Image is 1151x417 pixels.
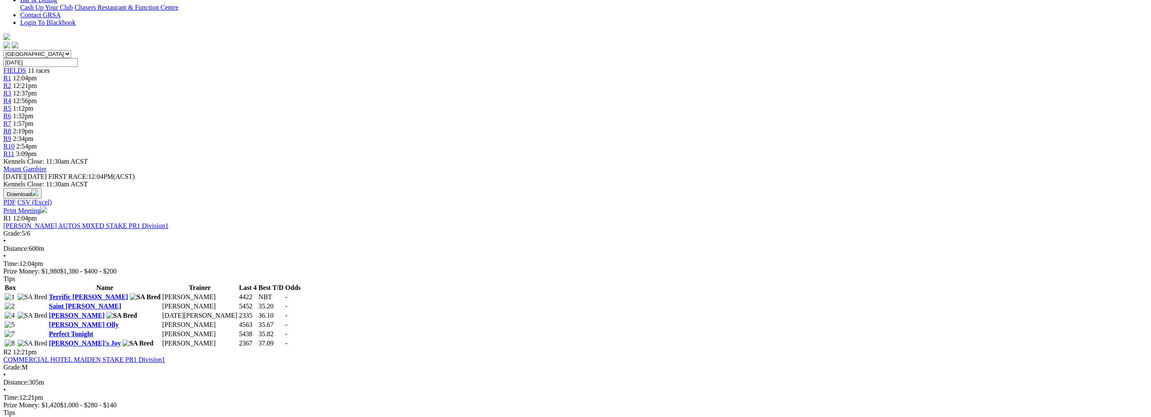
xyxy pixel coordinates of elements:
span: • [3,237,6,244]
td: [PERSON_NAME] [162,302,238,311]
span: 1:32pm [13,112,34,120]
td: 35.67 [258,321,284,329]
span: - [285,293,287,300]
img: 5 [5,321,15,329]
td: [PERSON_NAME] [162,321,238,329]
a: R10 [3,143,15,150]
a: [PERSON_NAME] AUTOS MIXED STAKE PR1 Division1 [3,222,169,229]
img: SA Bred [18,340,48,347]
input: Select date [3,58,78,67]
img: 1 [5,293,15,301]
span: - [285,303,287,310]
th: Name [48,284,161,292]
span: Distance: [3,245,29,252]
div: 12:04pm [3,260,1148,268]
span: 12:21pm [13,82,37,89]
span: Kennels Close: 11:30am ACST [3,158,88,165]
span: 12:04PM(ACST) [48,173,135,180]
span: FIRST RACE: [48,173,88,180]
img: 7 [5,330,15,338]
img: SA Bred [18,293,48,301]
span: Tips [3,409,15,416]
img: logo-grsa-white.png [3,33,10,40]
span: Box [5,284,16,291]
div: Prize Money: $1,420 [3,401,1148,409]
div: Bar & Dining [20,4,1148,11]
span: 12:21pm [13,348,37,356]
img: 4 [5,312,15,319]
div: Kennels Close: 11:30am ACST [3,181,1148,188]
span: Distance: [3,379,29,386]
img: download.svg [32,189,38,196]
img: twitter.svg [12,42,19,48]
th: Trainer [162,284,238,292]
td: 2367 [238,339,257,348]
span: 1:12pm [13,105,34,112]
a: Cash Up Your Club [20,4,73,11]
a: R8 [3,127,11,135]
span: $1,380 - $400 - $200 [60,268,117,275]
a: [PERSON_NAME]'s Joy [49,340,121,347]
td: 2335 [238,311,257,320]
span: • [3,371,6,378]
span: 2:54pm [16,143,37,150]
a: R3 [3,90,11,97]
span: 11 races [28,67,50,74]
th: Best T/D [258,284,284,292]
a: R5 [3,105,11,112]
a: R9 [3,135,11,142]
a: Contact GRSA [20,11,61,19]
a: Mount Gambier [3,165,47,173]
span: R7 [3,120,11,127]
a: Login To Blackbook [20,19,76,26]
div: 5/6 [3,230,1148,237]
a: Terrific [PERSON_NAME] [49,293,128,300]
span: Grade: [3,364,22,371]
span: • [3,252,6,260]
span: • [3,386,6,393]
td: 5452 [238,302,257,311]
span: [DATE] [3,173,25,180]
td: NBT [258,293,284,301]
a: R11 [3,150,14,157]
span: - [285,340,287,347]
span: [DATE] [3,173,47,180]
img: 2 [5,303,15,310]
a: FIELDS [3,67,26,74]
span: 1:57pm [13,120,34,127]
span: Tips [3,275,15,282]
td: 4422 [238,293,257,301]
span: 2:34pm [13,135,34,142]
a: Print Meeting [3,207,47,214]
a: Chasers Restaurant & Function Centre [74,4,178,11]
td: 37.09 [258,339,284,348]
td: [PERSON_NAME] [162,339,238,348]
th: Last 4 [238,284,257,292]
a: R2 [3,82,11,89]
td: 35.20 [258,302,284,311]
span: R1 [3,74,11,82]
td: [PERSON_NAME] [162,293,238,301]
a: R6 [3,112,11,120]
span: Grade: [3,230,22,237]
div: 600m [3,245,1148,252]
span: 12:04pm [13,215,37,222]
th: Odds [285,284,301,292]
td: 35.82 [258,330,284,338]
a: CSV (Excel) [17,199,52,206]
a: R4 [3,97,11,104]
img: printer.svg [40,206,47,213]
img: facebook.svg [3,42,10,48]
span: - [285,312,287,319]
a: [PERSON_NAME] [49,312,104,319]
a: Perfect Tonight [49,330,93,337]
img: SA Bred [18,312,48,319]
